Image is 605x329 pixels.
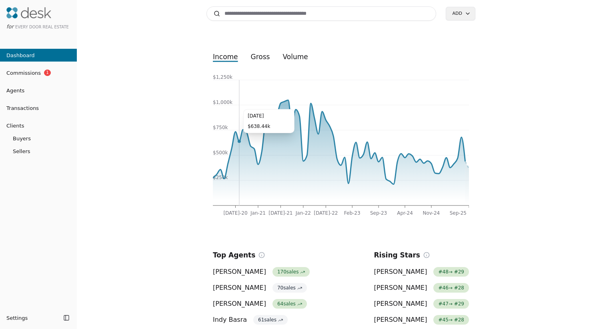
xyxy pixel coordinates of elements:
[250,210,266,216] tspan: Jan-21
[244,50,276,64] button: gross
[276,50,314,64] button: volume
[450,210,467,216] tspan: Sep-25
[15,25,69,29] span: Every Door Real Estate
[374,299,427,309] span: [PERSON_NAME]
[253,315,288,325] span: 61 sales
[433,267,469,277] span: # 48 → # 29
[374,283,427,293] span: [PERSON_NAME]
[3,311,61,324] button: Settings
[213,267,266,277] span: [PERSON_NAME]
[433,315,469,325] span: # 45 → # 28
[213,315,247,325] span: Indy Basra
[370,210,387,216] tspan: Sep-23
[344,210,361,216] tspan: Feb-23
[433,283,469,293] span: # 46 → # 28
[423,210,440,216] tspan: Nov-24
[213,100,232,105] tspan: $1,000k
[206,50,244,64] button: income
[213,150,228,156] tspan: $500k
[223,210,247,216] tspan: [DATE]-20
[213,74,232,80] tspan: $1,250k
[213,125,228,130] tspan: $750k
[374,315,427,325] span: [PERSON_NAME]
[374,249,420,261] h2: Rising Stars
[6,24,14,30] span: for
[397,210,413,216] tspan: Apr-24
[6,314,28,322] span: Settings
[272,267,310,277] span: 170 sales
[213,175,228,180] tspan: $250k
[433,299,469,309] span: # 47 → # 29
[446,7,475,20] button: Add
[6,7,51,18] img: Desk
[213,299,266,309] span: [PERSON_NAME]
[272,299,307,309] span: 64 sales
[213,249,255,261] h2: Top Agents
[213,283,266,293] span: [PERSON_NAME]
[295,210,311,216] tspan: Jan-22
[272,283,307,293] span: 70 sales
[374,267,427,277] span: [PERSON_NAME]
[44,70,51,76] span: 1
[268,210,292,216] tspan: [DATE]-21
[314,210,338,216] tspan: [DATE]-22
